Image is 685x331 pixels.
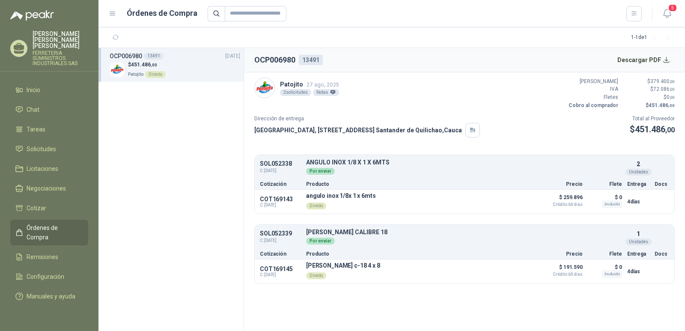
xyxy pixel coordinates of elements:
[260,167,301,174] span: C: [DATE]
[635,124,675,134] span: 451.486
[630,123,675,136] p: $
[10,101,88,118] a: Chat
[650,78,675,84] span: 379.400
[637,229,640,239] p: 1
[627,182,649,187] p: Entrega
[306,182,535,187] p: Producto
[280,89,311,96] div: 2 solicitudes
[10,161,88,177] a: Licitaciones
[27,125,45,134] span: Tareas
[10,180,88,197] a: Negociaciones
[27,252,58,262] span: Remisiones
[567,101,618,110] p: Cobro al comprador
[306,262,380,269] p: [PERSON_NAME] c-18 4 x 8
[306,238,335,245] div: Por enviar
[540,192,583,207] p: $ 259.896
[588,192,622,203] p: $ 0
[10,141,88,157] a: Solicitudes
[540,182,583,187] p: Precio
[670,95,675,100] span: ,00
[145,71,166,78] div: Directo
[10,249,88,265] a: Remisiones
[306,192,376,199] p: angulo inox 1/8x 1 x 6mts
[10,268,88,285] a: Configuración
[670,79,675,84] span: ,00
[110,62,125,77] img: Company Logo
[668,4,677,12] span: 5
[27,184,66,193] span: Negociaciones
[627,266,649,277] p: 4 días
[27,85,40,95] span: Inicio
[637,159,640,169] p: 2
[665,126,675,134] span: ,00
[27,272,64,281] span: Configuración
[260,251,301,256] p: Cotización
[10,10,54,21] img: Logo peakr
[151,63,157,67] span: ,00
[627,197,649,207] p: 4 días
[144,53,164,60] div: 13491
[602,271,622,277] div: Incluido
[128,61,166,69] p: $
[299,55,323,65] div: 13491
[588,182,622,187] p: Flete
[260,161,301,167] p: SOL052338
[10,288,88,304] a: Manuales y ayuda
[613,51,675,69] button: Descargar PDF
[260,272,301,277] span: C: [DATE]
[670,87,675,92] span: ,00
[10,82,88,98] a: Inicio
[625,169,652,176] div: Unidades
[623,101,675,110] p: $
[667,94,675,100] span: 0
[668,103,675,108] span: ,00
[260,203,301,208] span: C: [DATE]
[254,125,462,135] p: [GEOGRAPHIC_DATA], [STREET_ADDRESS] Santander de Quilichao , Cauca
[260,196,301,203] p: COT169143
[567,85,618,93] p: IVA
[10,200,88,216] a: Cotizar
[128,72,143,77] span: Patojito
[306,251,535,256] p: Producto
[306,272,326,279] div: Directo
[653,86,675,92] span: 72.086
[306,203,326,209] div: Directo
[631,31,675,45] div: 1 - 1 de 1
[254,54,295,66] h2: OCP006980
[260,237,301,244] span: C: [DATE]
[27,105,39,114] span: Chat
[306,168,335,175] div: Por enviar
[110,51,240,78] a: OCP00698013491[DATE] Company Logo$451.486,00PatojitoDirecto
[649,102,675,108] span: 451.486
[313,89,339,96] div: Notas
[625,239,652,245] div: Unidades
[623,93,675,101] p: $
[27,223,80,242] span: Órdenes de Compra
[307,81,339,88] span: 27 ago, 2025
[127,7,197,19] h1: Órdenes de Compra
[280,80,339,89] p: Patojito
[260,230,301,237] p: SOL052339
[540,251,583,256] p: Precio
[225,52,240,60] span: [DATE]
[27,144,56,154] span: Solicitudes
[659,6,675,21] button: 5
[623,85,675,93] p: $
[655,251,669,256] p: Docs
[306,159,622,166] p: ANGULO INOX 1/8 X 1 X 6MTS
[623,78,675,86] p: $
[110,51,142,61] h3: OCP006980
[627,251,649,256] p: Entrega
[540,203,583,207] span: Crédito 60 días
[10,220,88,245] a: Órdenes de Compra
[33,31,88,49] p: [PERSON_NAME] [PERSON_NAME] [PERSON_NAME]
[655,182,669,187] p: Docs
[567,93,618,101] p: Fletes
[602,201,622,208] div: Incluido
[567,78,618,86] p: [PERSON_NAME]
[131,62,157,68] span: 451.486
[540,272,583,277] span: Crédito 60 días
[27,164,58,173] span: Licitaciones
[588,251,622,256] p: Flete
[33,51,88,66] p: FERRETERIA SUMINISTROS INDUSTRIALES SAS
